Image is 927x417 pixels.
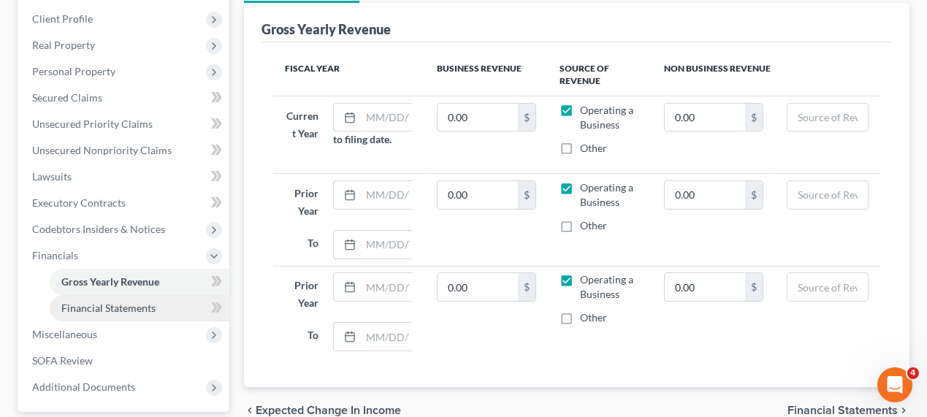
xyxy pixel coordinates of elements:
[278,322,325,351] label: To
[361,323,419,351] input: MM/DD/YYYY
[32,196,126,209] span: Executory Contracts
[787,405,898,416] span: Financial Statements
[665,273,745,301] input: 0.00
[244,405,256,416] i: chevron_left
[361,104,419,131] input: MM/DD/YYYY
[256,405,401,416] span: Expected Change in Income
[898,405,909,416] i: chevron_right
[361,181,419,209] input: MM/DD/YYYY
[425,54,548,96] th: Business Revenue
[333,131,392,147] label: to filing date.
[665,181,745,209] input: 0.00
[580,142,607,154] span: Other
[580,311,607,324] span: Other
[278,103,325,148] label: Current Year
[244,405,401,416] button: chevron_left Expected Change in Income
[50,295,229,321] a: Financial Statements
[580,219,607,232] span: Other
[745,273,763,301] div: $
[32,65,115,77] span: Personal Property
[580,273,633,300] span: Operating a Business
[20,348,229,374] a: SOFA Review
[32,328,97,340] span: Miscellaneous
[278,180,325,224] label: Prior Year
[32,144,172,156] span: Unsecured Nonpriority Claims
[361,273,419,301] input: MM/DD/YYYY
[787,273,868,301] input: Source of Revenue
[438,273,518,301] input: 0.00
[20,111,229,137] a: Unsecured Priority Claims
[278,272,325,316] label: Prior Year
[548,54,652,96] th: Source of Revenue
[787,405,909,416] button: Financial Statements chevron_right
[262,20,391,38] div: Gross Yearly Revenue
[273,54,425,96] th: Fiscal Year
[745,181,763,209] div: $
[438,104,518,131] input: 0.00
[580,104,633,131] span: Operating a Business
[665,104,745,131] input: 0.00
[580,181,633,208] span: Operating a Business
[32,91,102,104] span: Secured Claims
[32,118,153,130] span: Unsecured Priority Claims
[32,223,165,235] span: Codebtors Insiders & Notices
[518,181,535,209] div: $
[361,231,419,259] input: MM/DD/YYYY
[20,190,229,216] a: Executory Contracts
[32,354,93,367] span: SOFA Review
[787,181,868,209] input: Source of Revenue
[518,104,535,131] div: $
[20,137,229,164] a: Unsecured Nonpriority Claims
[438,181,518,209] input: 0.00
[20,85,229,111] a: Secured Claims
[32,39,95,51] span: Real Property
[32,170,72,183] span: Lawsuits
[61,275,159,288] span: Gross Yearly Revenue
[32,380,135,393] span: Additional Documents
[32,249,78,261] span: Financials
[278,230,325,259] label: To
[877,367,912,402] iframe: Intercom live chat
[61,302,156,314] span: Financial Statements
[20,164,229,190] a: Lawsuits
[50,269,229,295] a: Gross Yearly Revenue
[518,273,535,301] div: $
[32,12,93,25] span: Client Profile
[907,367,919,379] span: 4
[787,104,868,131] input: Source of Revenue
[652,54,880,96] th: Non Business Revenue
[745,104,763,131] div: $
